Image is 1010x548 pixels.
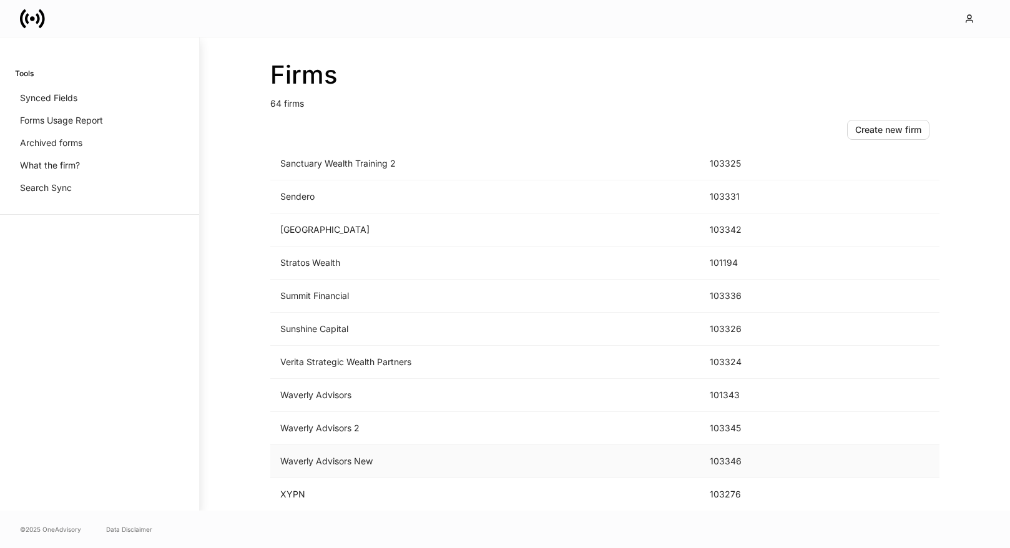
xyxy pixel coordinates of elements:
td: 103346 [700,445,795,478]
p: Forms Usage Report [20,114,103,127]
td: [GEOGRAPHIC_DATA] [270,213,700,247]
td: 103326 [700,313,795,346]
button: Create new firm [847,120,929,140]
td: Sanctuary Wealth Training 2 [270,147,700,180]
td: Summit Financial [270,280,700,313]
h2: Firms [270,60,939,90]
td: Waverly Advisors [270,379,700,412]
td: Waverly Advisors 2 [270,412,700,445]
p: 64 firms [270,90,939,110]
a: Data Disclaimer [106,524,152,534]
a: Forms Usage Report [15,109,184,132]
a: Archived forms [15,132,184,154]
td: Waverly Advisors New [270,445,700,478]
td: 101343 [700,379,795,412]
td: 103336 [700,280,795,313]
td: Verita Strategic Wealth Partners [270,346,700,379]
td: 103325 [700,147,795,180]
td: XYPN [270,478,700,511]
td: 103331 [700,180,795,213]
td: Sunshine Capital [270,313,700,346]
a: What the firm? [15,154,184,177]
td: 103276 [700,478,795,511]
div: Create new firm [855,124,921,136]
td: 103324 [700,346,795,379]
td: 101194 [700,247,795,280]
p: Archived forms [20,137,82,149]
a: Search Sync [15,177,184,199]
td: Sendero [270,180,700,213]
td: Stratos Wealth [270,247,700,280]
td: 103345 [700,412,795,445]
a: Synced Fields [15,87,184,109]
td: 103342 [700,213,795,247]
p: What the firm? [20,159,80,172]
p: Synced Fields [20,92,77,104]
h6: Tools [15,67,34,79]
p: Search Sync [20,182,72,194]
span: © 2025 OneAdvisory [20,524,81,534]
